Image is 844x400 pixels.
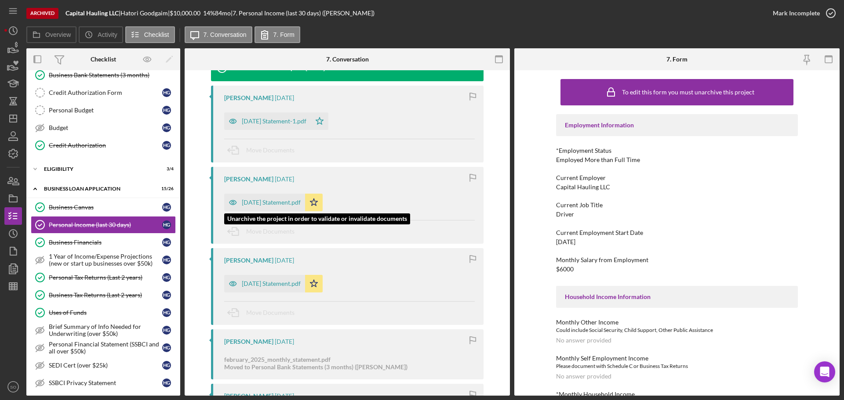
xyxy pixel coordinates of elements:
time: 2025-04-29 12:47 [275,94,294,101]
div: Personal Tax Returns (Last 2 years) [49,274,162,281]
b: Capital Hauling LLC [65,9,119,17]
div: Driver [556,211,574,218]
button: Checklist [125,26,175,43]
div: H G [162,378,171,387]
button: [DATE] Statement-1.pdf [224,112,328,130]
a: Business CanvasHG [31,198,176,216]
div: 7. Form [666,56,688,63]
time: 2025-04-29 12:46 [275,257,294,264]
div: Business Canvas [49,204,162,211]
div: H G [162,123,171,132]
div: Current Employment Start Date [556,229,798,236]
div: H G [162,308,171,317]
div: H G [162,220,171,229]
div: 84 mo [215,10,231,17]
div: Credit Authorization [49,142,162,149]
div: ELIGIBILITY [44,166,152,172]
time: 2025-04-29 12:37 [275,393,294,400]
div: Budget [49,124,162,131]
div: SSBCI Privacy Statement [49,379,162,386]
a: 1 Year of Income/Expense Projections (new or start up businesses over $50k)HG [31,251,176,269]
div: Personal Financial Statement (SSBCI and all over $50k) [49,341,162,355]
div: BUSINESS LOAN APPLICATION [44,186,152,191]
div: Please document with Schedule C or Business Tax Returns [556,362,798,371]
button: Mark Incomplete [764,4,840,22]
div: $6000 [556,266,574,273]
a: Personal BudgetHG [31,101,176,119]
div: H G [162,326,171,335]
div: Monthly Salary from Employment [556,256,798,263]
div: Current Employer [556,174,798,181]
time: 2025-04-29 12:46 [275,176,294,183]
label: Activity [98,31,117,38]
button: SO [4,378,22,396]
span: Move Documents [246,309,295,316]
div: Mark Incomplete [773,4,820,22]
div: No answer provided [556,373,611,380]
button: Activity [79,26,123,43]
a: BudgetHG [31,119,176,137]
button: Move Documents [224,302,303,324]
label: 7. Conversation [204,31,247,38]
div: 15 / 26 [158,186,174,191]
div: H G [162,273,171,282]
div: [DATE] Statement.pdf [242,280,301,287]
div: H G [162,343,171,352]
div: Personal Income (last 30 days) [49,221,162,228]
div: Household Income Information [565,293,789,300]
a: Business Tax Returns (Last 2 years)HG [31,286,176,304]
div: | [65,10,120,17]
div: 7. Conversation [326,56,369,63]
a: Business Bank Statements (3 months) [31,66,176,84]
div: H G [162,106,171,115]
div: Brief Summary of Info Needed for Underwriting (over $50k) [49,323,162,337]
a: SSBCI Privacy StatementHG [31,374,176,392]
a: Personal Income (last 30 days)HG [31,216,176,234]
div: | 7. Personal Income (last 30 days) ([PERSON_NAME]) [231,10,375,17]
div: H G [162,203,171,212]
div: H G [162,256,171,264]
div: *Employment Status [556,147,798,154]
button: 7. Conversation [185,26,252,43]
button: [DATE] Statement.pdf [224,194,323,211]
button: [DATE] Statement.pdf [224,275,323,292]
div: H G [162,291,171,299]
div: [PERSON_NAME] [224,338,273,345]
div: Personal Budget [49,107,162,114]
div: H G [162,88,171,97]
div: To edit this form you must unarchive this project [622,89,754,96]
div: Hatori Goodgaim | [120,10,170,17]
div: february_2025_monthly_statement.pdf [224,356,407,363]
div: 3 / 4 [158,166,174,172]
div: [DATE] [556,238,575,245]
text: SO [10,385,16,389]
div: $10,000.00 [170,10,203,17]
div: [PERSON_NAME] [224,393,273,400]
label: Checklist [144,31,169,38]
div: Open Intercom Messenger [814,361,835,382]
label: 7. Form [273,31,295,38]
div: Monthly Self Employment Income [556,355,798,362]
div: [PERSON_NAME] [224,94,273,101]
button: Move Documents [224,139,303,161]
div: [PERSON_NAME] [224,257,273,264]
div: Checklist [91,56,116,63]
div: Business Bank Statements (3 months) [49,72,175,79]
a: Uses of FundsHG [31,304,176,321]
div: Employment Information [565,122,789,129]
div: [PERSON_NAME] [224,176,273,183]
div: No answer provided [556,337,611,344]
a: SEDI Cert (over $25k)HG [31,357,176,374]
span: Move Documents [246,227,295,235]
div: Capital Hauling LLC [556,184,610,191]
a: Credit Authorization FormHG [31,84,176,101]
div: Business Financials [49,239,162,246]
div: Archived [26,8,58,19]
a: Personal Tax Returns (Last 2 years)HG [31,269,176,286]
button: 7. Form [255,26,300,43]
div: [DATE] Statement.pdf [242,199,301,206]
div: [DATE] Statement-1.pdf [242,118,306,125]
time: 2025-04-29 12:45 [275,338,294,345]
div: Uses of Funds [49,309,162,316]
div: Credit Authorization Form [49,89,162,96]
